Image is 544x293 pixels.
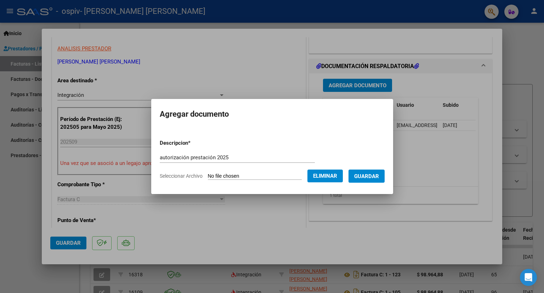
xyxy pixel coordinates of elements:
[160,107,385,121] h2: Agregar documento
[348,170,385,183] button: Guardar
[160,173,203,179] span: Seleccionar Archivo
[313,173,337,179] span: Eliminar
[307,170,343,182] button: Eliminar
[354,173,379,179] span: Guardar
[160,139,227,147] p: Descripcion
[520,269,537,286] div: Open Intercom Messenger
